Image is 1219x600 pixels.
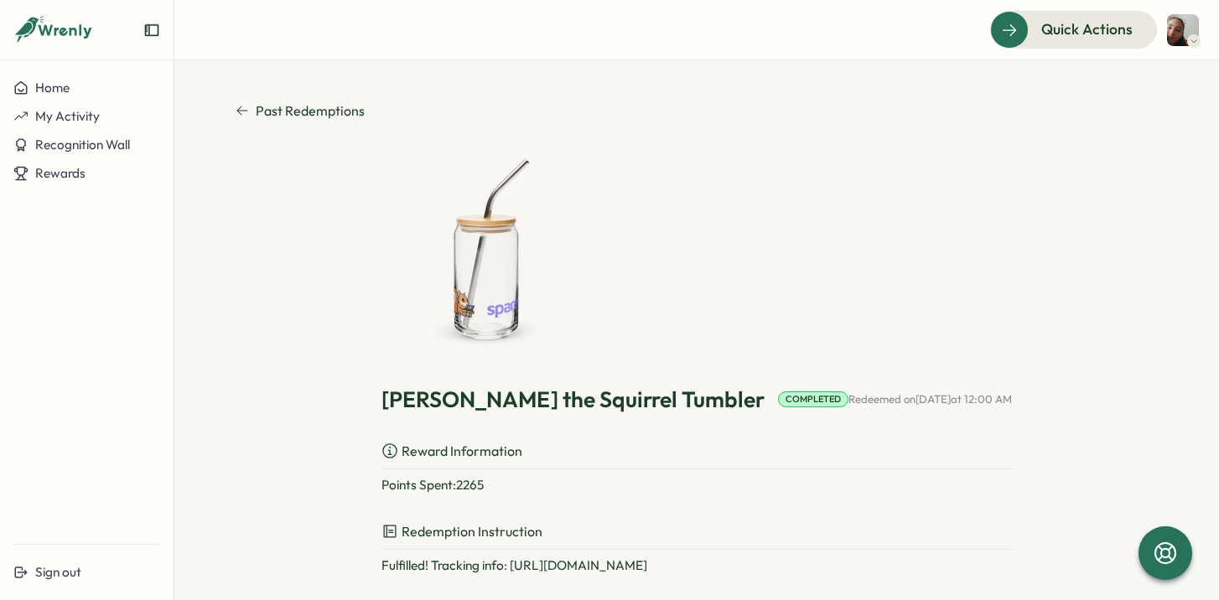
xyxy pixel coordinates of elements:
[35,80,70,96] span: Home
[35,564,81,580] span: Sign out
[256,101,365,122] span: Past Redemptions
[848,392,1012,407] p: Redeemed on [DATE] at 12:00 AM
[381,476,1012,494] p: Points Spent: 2265
[35,108,100,124] span: My Activity
[381,521,1012,550] p: Redemption Instruction
[990,11,1157,48] button: Quick Actions
[381,556,1012,575] div: Fulfilled! Tracking info: [URL][DOMAIN_NAME]
[35,137,130,153] span: Recognition Wall
[35,165,86,181] span: Rewards
[1167,14,1199,46] img: Sofia Fajardo
[143,22,160,39] button: Expand sidebar
[236,101,1158,122] a: Past Redemptions
[1041,18,1133,40] span: Quick Actions
[381,441,1012,469] p: Reward Information
[778,391,848,407] div: Completed
[381,148,591,358] img: Sammy the Squirrel Tumbler
[381,385,765,414] p: [PERSON_NAME] the Squirrel Tumbler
